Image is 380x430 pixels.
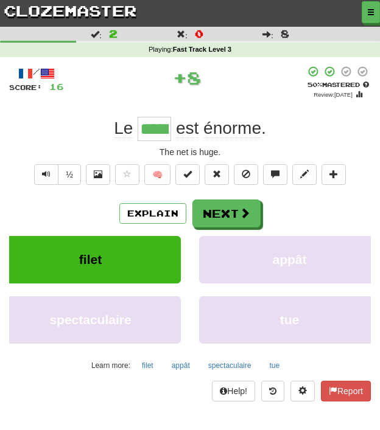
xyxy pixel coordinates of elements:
button: Favorite sentence (alt+f) [115,164,139,185]
span: : [177,30,188,38]
button: filet [135,356,160,375]
span: 8 [281,27,289,40]
span: Le [114,119,133,138]
span: 2 [109,27,118,40]
span: énorme [203,119,261,138]
span: 8 [187,68,201,88]
button: ½ [58,164,81,185]
strong: Fast Track Level 3 [173,46,231,53]
button: Discuss sentence (alt+u) [263,164,287,185]
span: tue [280,313,300,327]
small: Learn more: [91,361,130,370]
span: . [171,119,266,138]
button: spectaculaire [202,356,258,375]
button: Edit sentence (alt+d) [292,164,317,185]
button: Round history (alt+y) [261,381,284,401]
button: Reset to 0% Mastered (alt+r) [205,164,229,185]
span: 50 % [308,81,322,88]
button: Report [321,381,371,401]
button: appât [199,236,380,283]
button: tue [262,356,286,375]
button: Add to collection (alt+a) [322,164,346,185]
span: Score: [9,83,42,91]
div: Mastered [305,80,371,89]
button: 🧠 [144,164,171,185]
span: : [262,30,273,38]
span: est [176,119,199,138]
span: : [91,30,102,38]
div: / [9,66,64,81]
span: filet [79,252,102,266]
div: The net is huge. [9,146,371,158]
button: Show image (alt+x) [86,164,110,185]
span: appât [272,252,306,266]
button: Ignore sentence (alt+i) [234,164,258,185]
div: Text-to-speech controls [32,164,81,191]
button: Next [192,199,261,227]
span: 0 [195,27,203,40]
span: spectaculaire [49,313,131,327]
button: tue [199,296,380,344]
span: + [173,66,187,90]
button: Help! [212,381,255,401]
button: Set this sentence to 100% Mastered (alt+m) [175,164,200,185]
button: appât [165,356,197,375]
span: 16 [49,81,64,92]
button: Explain [119,203,186,224]
button: Play sentence audio (ctl+space) [34,164,58,185]
small: Review: [DATE] [314,91,353,98]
